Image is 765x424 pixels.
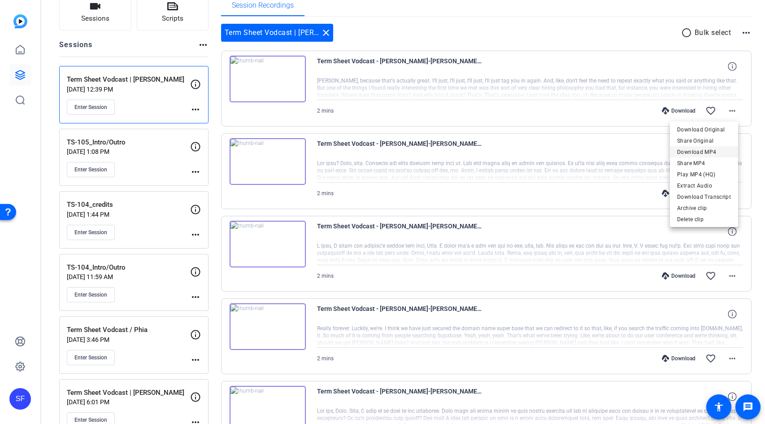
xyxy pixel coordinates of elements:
span: Download Transcript [677,191,731,202]
span: Download MP4 [677,146,731,157]
span: Extract Audio [677,180,731,191]
span: Share MP4 [677,157,731,168]
span: Delete clip [677,214,731,224]
span: Play MP4 (HQ) [677,169,731,179]
span: Download Original [677,124,731,135]
span: Share Original [677,135,731,146]
span: Archive clip [677,202,731,213]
